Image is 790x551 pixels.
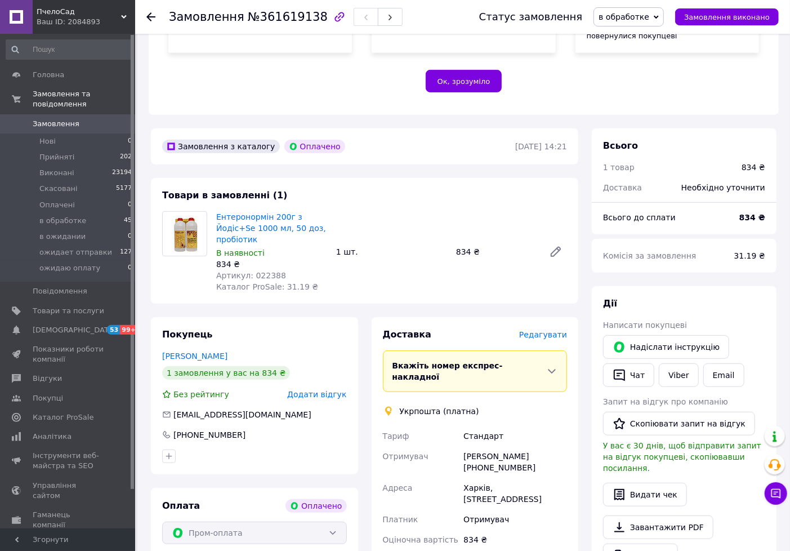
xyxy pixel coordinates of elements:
[603,163,635,172] span: 1 товар
[216,271,286,280] span: Артикул: 022388
[603,251,697,260] span: Комісія за замовлення
[285,499,346,513] div: Оплачено
[162,366,290,380] div: 1 замовлення у вас на 834 ₴
[216,248,265,257] span: В наявності
[33,510,104,530] span: Гаманець компанії
[287,390,346,399] span: Додати відгук
[128,263,132,273] span: 0
[33,89,135,109] span: Замовлення та повідомлення
[383,452,429,461] span: Отримувач
[33,451,104,471] span: Інструменти веб-майстра та SEO
[426,70,502,92] button: Ок, зрозуміло
[603,441,761,473] span: У вас є 30 днів, щоб відправити запит на відгук покупцеві, скопіювавши посилання.
[33,286,87,296] span: Повідомлення
[742,162,765,173] div: 834 ₴
[33,432,72,442] span: Аналітика
[461,446,569,478] div: [PERSON_NAME] [PHONE_NUMBER]
[162,329,213,340] span: Покупець
[128,232,132,242] span: 0
[107,325,120,335] span: 53
[162,190,288,201] span: Товари в замовленні (1)
[128,200,132,210] span: 0
[438,77,490,86] span: Ок, зрозуміло
[603,335,729,359] button: Надіслати інструкцію
[33,344,104,365] span: Показники роботи компанії
[599,12,649,21] span: в обработке
[461,530,569,550] div: 834 ₴
[162,352,227,361] a: [PERSON_NAME]
[603,363,654,387] button: Чат
[120,325,139,335] span: 99+
[519,330,567,339] span: Редагувати
[33,70,64,80] span: Головна
[603,397,728,406] span: Запит на відгук про компанію
[116,184,132,194] span: 5177
[169,10,244,24] span: Замовлення
[216,212,326,244] a: Ентеронормін 200г з Йодіс+Se 1000 мл, 50 доз, пробіотик
[37,7,121,17] span: ПчелоСад
[452,244,540,260] div: 834 ₴
[479,11,583,23] div: Статус замовлення
[734,251,765,260] span: 31.19 ₴
[383,483,413,492] span: Адреса
[124,216,132,226] span: 45
[173,390,229,399] span: Без рейтингу
[33,393,63,403] span: Покупці
[33,374,62,384] span: Відгуки
[39,263,100,273] span: ожидаю оплату
[603,412,755,436] button: Скопіювати запит на відгук
[39,152,74,162] span: Прийняті
[603,213,676,222] span: Всього до сплати
[659,363,698,387] a: Viber
[603,140,638,151] span: Всього
[112,168,132,178] span: 23194
[39,184,78,194] span: Скасовані
[39,216,86,226] span: в обработке
[383,432,409,441] span: Тариф
[515,142,567,151] time: [DATE] 14:21
[603,483,687,506] button: Видати чек
[332,244,452,260] div: 1 шт.
[383,515,418,524] span: Платник
[128,136,132,146] span: 0
[765,482,787,505] button: Чат з покупцем
[248,10,328,24] span: №361619138
[675,8,779,25] button: Замовлення виконано
[33,119,79,129] span: Замовлення
[120,247,132,257] span: 127
[544,241,567,263] a: Редагувати
[603,516,713,539] a: Завантажити PDF
[33,306,104,316] span: Товари та послуги
[603,321,687,330] span: Написати покупцеві
[33,325,116,335] span: [DEMOGRAPHIC_DATA]
[33,412,93,423] span: Каталог ProSale
[461,478,569,509] div: Харків, [STREET_ADDRESS]
[461,509,569,530] div: Отримувач
[383,535,458,544] span: Оціночна вартість
[162,500,200,511] span: Оплата
[216,282,318,291] span: Каталог ProSale: 31.19 ₴
[39,136,56,146] span: Нові
[603,183,642,192] span: Доставка
[684,13,770,21] span: Замовлення виконано
[739,213,765,222] b: 834 ₴
[33,481,104,501] span: Управління сайтом
[162,140,280,153] div: Замовлення з каталогу
[284,140,345,153] div: Оплачено
[165,212,204,256] img: Ентеронормін 200г з Йодіс+Se 1000 мл, 50 доз, пробіотик
[461,426,569,446] div: Стандарт
[603,298,617,309] span: Дії
[383,329,432,340] span: Доставка
[39,168,74,178] span: Виконані
[675,175,772,200] div: Необхідно уточнити
[6,39,133,60] input: Пошук
[392,361,503,381] span: Вкажіть номер експрес-накладної
[397,406,482,417] div: Укрпошта (платна)
[120,152,132,162] span: 202
[172,429,247,441] div: [PHONE_NUMBER]
[39,232,86,242] span: в ожидании
[39,200,75,210] span: Оплачені
[37,17,135,27] div: Ваш ID: 2084893
[216,259,327,270] div: 834 ₴
[39,247,112,257] span: ожидает отправки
